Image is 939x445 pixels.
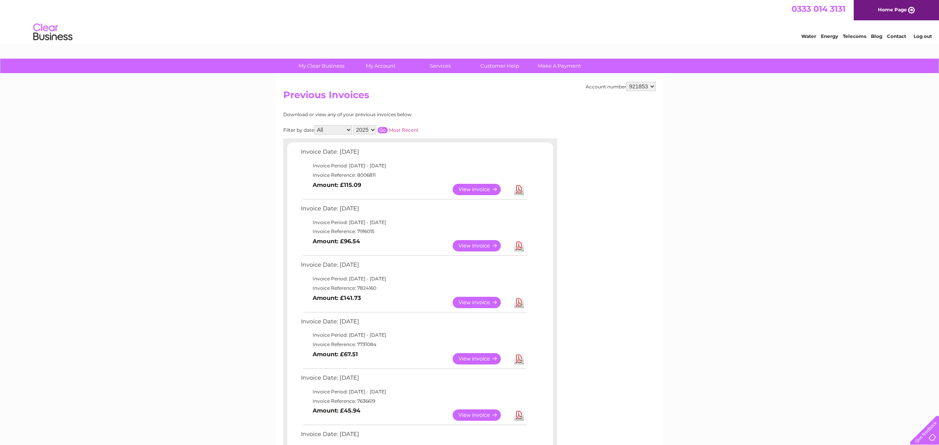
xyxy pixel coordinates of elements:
[313,294,361,301] b: Amount: £141.73
[801,33,816,39] a: Water
[389,127,419,133] a: Most Recent
[349,59,413,73] a: My Account
[299,147,528,161] td: Invoice Date: [DATE]
[299,260,528,274] td: Invoice Date: [DATE]
[791,4,845,14] a: 0333 014 3131
[514,297,524,308] a: Download
[514,353,524,364] a: Download
[453,409,510,421] a: View
[408,59,473,73] a: Services
[527,59,592,73] a: Make A Payment
[299,340,528,349] td: Invoice Reference: 7731084
[914,33,932,39] a: Log out
[514,184,524,195] a: Download
[299,227,528,236] td: Invoice Reference: 7916015
[283,90,656,104] h2: Previous Invoices
[33,20,73,44] img: logo.png
[453,297,510,308] a: View
[299,330,528,340] td: Invoice Period: [DATE] - [DATE]
[299,170,528,180] td: Invoice Reference: 8006811
[453,240,510,251] a: View
[887,33,906,39] a: Contact
[514,409,524,421] a: Download
[299,203,528,218] td: Invoice Date: [DATE]
[313,181,361,188] b: Amount: £115.09
[299,218,528,227] td: Invoice Period: [DATE] - [DATE]
[299,429,528,443] td: Invoice Date: [DATE]
[283,112,489,117] div: Download or view any of your previous invoices below.
[299,397,528,406] td: Invoice Reference: 7636619
[285,4,655,38] div: Clear Business is a trading name of Verastar Limited (registered in [GEOGRAPHIC_DATA] No. 3667643...
[299,373,528,387] td: Invoice Date: [DATE]
[468,59,532,73] a: Customer Help
[313,351,358,358] b: Amount: £67.51
[871,33,882,39] a: Blog
[289,59,354,73] a: My Clear Business
[514,240,524,251] a: Download
[313,238,360,245] b: Amount: £96.54
[843,33,866,39] a: Telecoms
[299,274,528,284] td: Invoice Period: [DATE] - [DATE]
[453,353,510,364] a: View
[283,125,489,135] div: Filter by date
[453,184,510,195] a: View
[586,82,656,91] div: Account number
[299,316,528,331] td: Invoice Date: [DATE]
[299,387,528,397] td: Invoice Period: [DATE] - [DATE]
[313,407,360,414] b: Amount: £45.94
[299,161,528,170] td: Invoice Period: [DATE] - [DATE]
[299,284,528,293] td: Invoice Reference: 7824160
[821,33,838,39] a: Energy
